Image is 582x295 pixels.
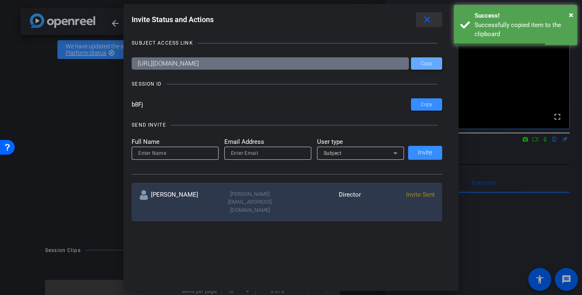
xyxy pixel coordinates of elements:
div: [PERSON_NAME] [139,190,213,214]
span: Copy [421,102,432,108]
div: Director [287,190,361,214]
input: Enter Name [138,148,212,158]
div: SUBJECT ACCESS LINK [132,39,193,47]
openreel-title-line: SUBJECT ACCESS LINK [132,39,442,47]
input: Enter Email [231,148,305,158]
mat-label: Full Name [132,137,219,147]
mat-label: User type [317,137,404,147]
mat-label: Email Address [224,137,311,147]
span: Subject [324,150,342,156]
div: SEND INVITE [132,121,166,129]
button: Copy [411,98,442,111]
span: Invite Sent [406,191,435,198]
openreel-title-line: SEND INVITE [132,121,442,129]
div: Success! [475,11,571,20]
span: Copy [421,61,432,67]
div: [PERSON_NAME][EMAIL_ADDRESS][DOMAIN_NAME] [213,190,287,214]
button: Copy [411,57,442,70]
button: Close [569,9,573,21]
div: Successfully copied item to the clipboard [475,20,571,39]
div: Invite Status and Actions [132,12,442,27]
span: × [569,10,573,20]
div: SESSION ID [132,80,162,88]
mat-icon: close [422,15,432,25]
openreel-title-line: SESSION ID [132,80,442,88]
